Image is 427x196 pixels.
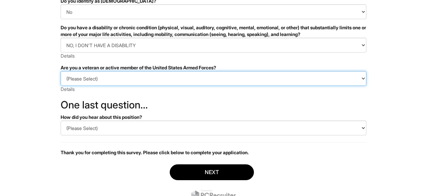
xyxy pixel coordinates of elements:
[61,114,366,121] div: How did you hear about this position?
[61,24,366,38] div: Do you have a disability or chronic condition (physical, visual, auditory, cognitive, mental, emo...
[61,53,75,59] a: Details
[61,86,75,92] a: Details
[61,121,366,135] select: How did you hear about this position?
[61,64,366,71] div: Are you a veteran or active member of the United States Armed Forces?
[61,4,366,19] select: Do you identify as transgender?
[61,71,366,86] select: Are you a veteran or active member of the United States Armed Forces?
[61,99,366,110] h2: One last question…
[61,38,366,53] select: Do you have a disability or chronic condition (physical, visual, auditory, cognitive, mental, emo...
[170,164,254,180] button: Next
[61,149,366,156] p: Thank you for completing this survey. Please click below to complete your application.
